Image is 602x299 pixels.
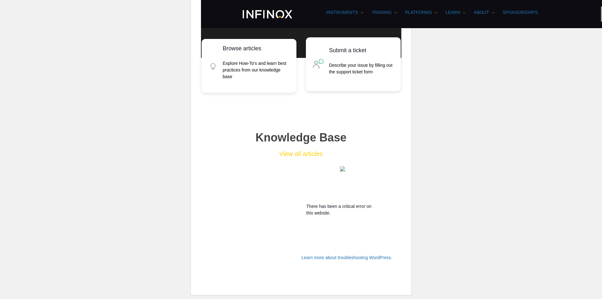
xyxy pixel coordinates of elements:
[255,131,346,144] strong: Knowledge Base
[474,9,495,16] a: ABOUT
[243,10,307,18] a: INFINOX Logo
[306,203,379,216] p: There has been a critical error on this website.
[202,39,296,93] a: Browse articles
[329,47,394,54] h2: Submit a ticket
[326,9,364,16] a: Instruments
[279,149,323,159] a: View all articles
[301,255,392,260] a: Learn more about troubleshooting WordPress.
[340,166,345,171] img: %3C!DOCTYPE%20html%3E%3Chtml%20dir=
[503,9,538,16] a: SPONSORSHIPS
[329,62,394,75] p: Describe your issue by filling out the support ticket form
[446,9,466,16] a: Learn
[223,60,290,80] p: Explore How-To's and learn best practices from our knowledge base
[405,9,438,16] a: PLATFORMS
[372,9,397,16] a: TRADING
[301,187,384,231] a: There has been a critical error on this website.
[306,37,401,91] a: Submit a ticket
[223,45,290,52] h2: Browse articles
